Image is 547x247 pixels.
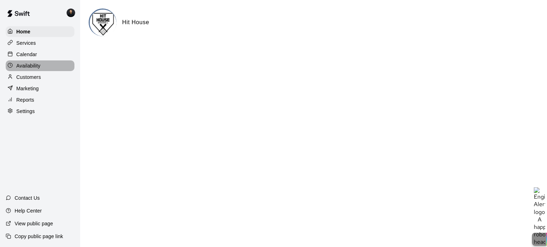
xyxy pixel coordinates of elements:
[6,26,74,37] a: Home
[6,83,74,94] a: Marketing
[15,233,63,240] p: Copy public page link
[16,85,39,92] p: Marketing
[90,10,116,36] img: Hit House logo
[6,38,74,48] a: Services
[16,39,36,47] p: Services
[67,9,75,17] img: Gregory Lewandoski
[6,72,74,82] a: Customers
[6,95,74,105] a: Reports
[15,207,42,214] p: Help Center
[6,49,74,60] a: Calendar
[6,106,74,117] a: Settings
[122,18,149,27] h6: Hit House
[16,28,31,35] p: Home
[15,220,53,227] p: View public page
[16,96,34,103] p: Reports
[6,60,74,71] a: Availability
[16,74,41,81] p: Customers
[16,62,41,69] p: Availability
[15,194,40,202] p: Contact Us
[65,6,80,20] div: Gregory Lewandoski
[16,108,35,115] p: Settings
[16,51,37,58] p: Calendar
